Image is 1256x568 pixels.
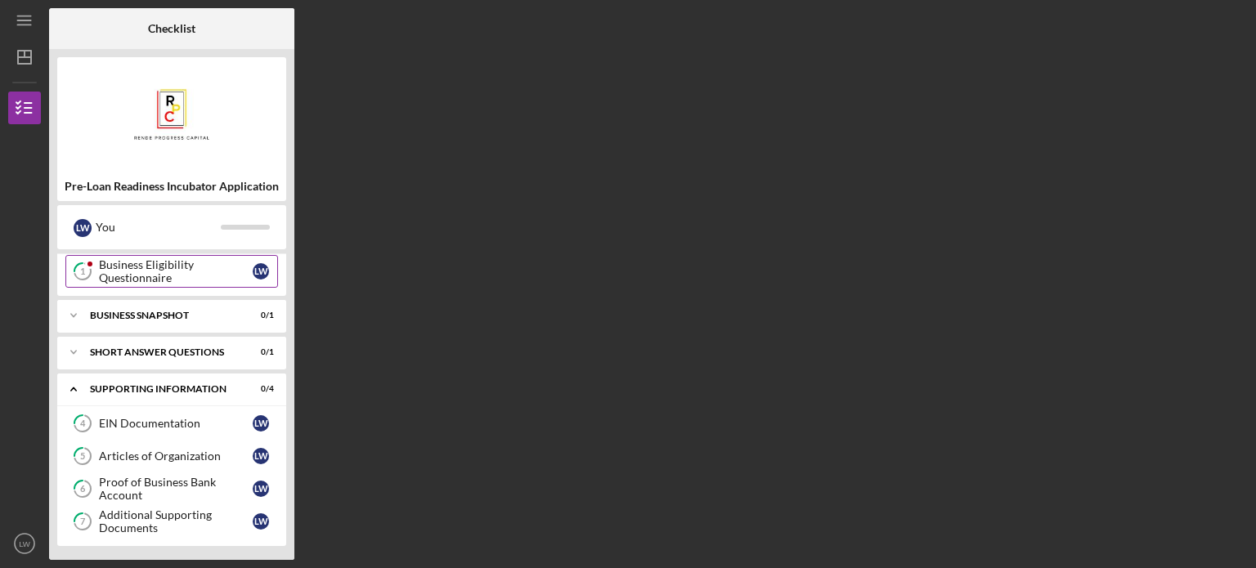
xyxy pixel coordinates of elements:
div: L W [253,415,269,432]
div: Business Eligibility Questionnaire [99,258,253,284]
div: L W [253,263,269,280]
text: LW [19,539,31,548]
div: 0 / 4 [244,384,274,394]
div: Proof of Business Bank Account [99,476,253,502]
tspan: 1 [80,266,85,277]
tspan: 5 [80,451,85,462]
tspan: 6 [80,484,86,494]
div: You [96,213,221,241]
b: Checklist [148,22,195,35]
div: L W [253,448,269,464]
img: Product logo [57,65,286,163]
div: Supporting Information [90,384,233,394]
tspan: 4 [80,418,86,429]
div: L W [253,513,269,530]
a: 6Proof of Business Bank AccountLW [65,472,278,505]
a: 7Additional Supporting DocumentsLW [65,505,278,538]
tspan: 7 [80,517,86,527]
a: 5Articles of OrganizationLW [65,440,278,472]
div: L W [74,219,92,237]
div: 0 / 1 [244,311,274,320]
div: L W [253,481,269,497]
a: 4EIN DocumentationLW [65,407,278,440]
a: 1Business Eligibility QuestionnaireLW [65,255,278,288]
div: Additional Supporting Documents [99,508,253,534]
button: LW [8,527,41,560]
div: Short Answer Questions [90,347,233,357]
b: Pre-Loan Readiness Incubator Application [65,180,279,193]
div: 0 / 1 [244,347,274,357]
div: Business Snapshot [90,311,233,320]
div: EIN Documentation [99,417,253,430]
div: Articles of Organization [99,449,253,463]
